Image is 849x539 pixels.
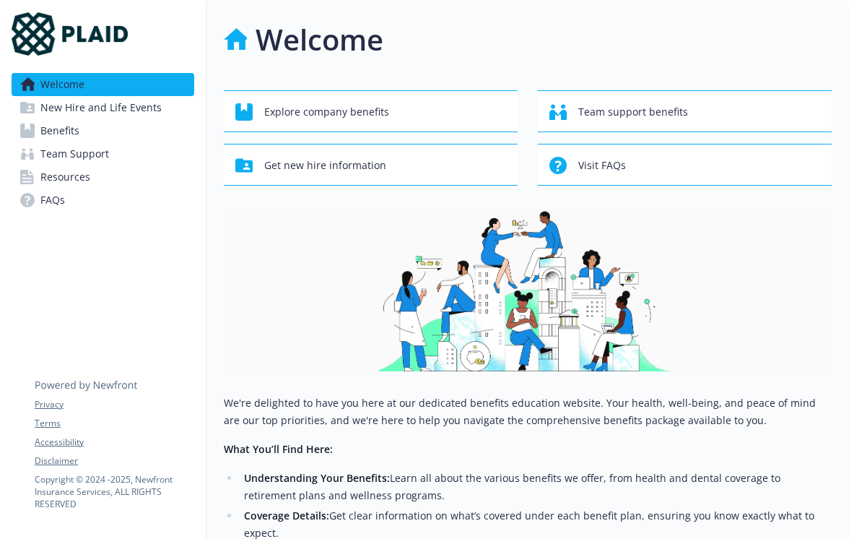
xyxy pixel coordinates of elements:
a: Team Support [12,142,194,165]
button: Get new hire information [224,144,518,186]
p: Copyright © 2024 - 2025 , Newfront Insurance Services, ALL RIGHTS RESERVED [35,473,193,510]
a: Benefits [12,119,194,142]
a: Accessibility [35,436,193,449]
span: Explore company benefits [264,98,389,126]
a: Welcome [12,73,194,96]
a: Terms [35,417,193,430]
a: Privacy [35,398,193,411]
img: overview page banner [224,209,832,371]
span: Team Support [40,142,109,165]
h1: Welcome [256,18,383,61]
a: New Hire and Life Events [12,96,194,119]
button: Visit FAQs [538,144,832,186]
span: FAQs [40,189,65,212]
strong: What You’ll Find Here: [224,442,333,456]
span: Welcome [40,73,84,96]
li: Learn all about the various benefits we offer, from health and dental coverage to retirement plan... [240,470,832,504]
span: Benefits [40,119,79,142]
strong: Coverage Details: [244,509,329,522]
span: Team support benefits [578,98,688,126]
a: Disclaimer [35,454,193,467]
p: We're delighted to have you here at our dedicated benefits education website. Your health, well-b... [224,394,832,429]
span: Get new hire information [264,152,386,179]
span: Visit FAQs [578,152,626,179]
strong: Understanding Your Benefits: [244,471,390,485]
a: FAQs [12,189,194,212]
button: Explore company benefits [224,90,518,132]
a: Resources [12,165,194,189]
span: Resources [40,165,90,189]
button: Team support benefits [538,90,832,132]
span: New Hire and Life Events [40,96,162,119]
